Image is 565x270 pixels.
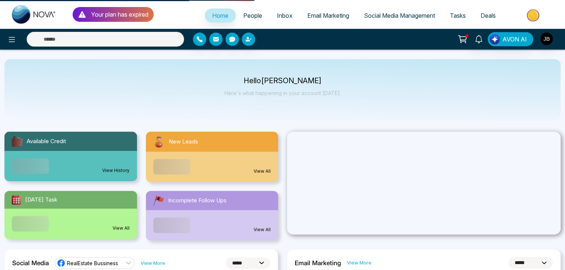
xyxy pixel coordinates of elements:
[450,12,466,19] span: Tasks
[10,135,24,148] img: availableCredit.svg
[10,194,22,206] img: todayTask.svg
[254,226,271,233] a: View All
[12,259,49,267] h2: Social Media
[357,9,442,23] a: Social Media Management
[243,12,262,19] span: People
[169,138,198,146] span: New Leads
[113,225,130,232] a: View All
[307,12,349,19] span: Email Marketing
[224,90,341,96] p: Here's what happening in your account [DATE].
[141,260,165,267] a: View More
[540,33,553,45] img: User Avatar
[102,167,130,174] a: View History
[91,10,148,19] p: Your plan has expired
[507,7,561,24] img: Market-place.gif
[254,168,271,175] a: View All
[25,196,57,204] span: [DATE] Task
[488,32,533,46] button: AVON AI
[152,194,165,207] img: followUps.svg
[141,191,283,240] a: Incomplete Follow UpsView All
[364,12,435,19] span: Social Media Management
[442,9,473,23] a: Tasks
[168,196,227,205] span: Incomplete Follow Ups
[489,34,500,44] img: Lead Flow
[212,12,228,19] span: Home
[300,9,357,23] a: Email Marketing
[27,137,66,146] span: Available Credit
[141,132,283,182] a: New LeadsView All
[205,9,236,23] a: Home
[295,259,341,267] h2: Email Marketing
[502,35,527,44] span: AVON AI
[270,9,300,23] a: Inbox
[67,260,118,267] span: RealEstate Bussiness
[12,5,56,24] img: Nova CRM Logo
[277,12,292,19] span: Inbox
[152,135,166,149] img: newLeads.svg
[347,259,371,266] a: View More
[473,9,503,23] a: Deals
[481,12,496,19] span: Deals
[236,9,270,23] a: People
[224,78,341,84] p: Hello [PERSON_NAME]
